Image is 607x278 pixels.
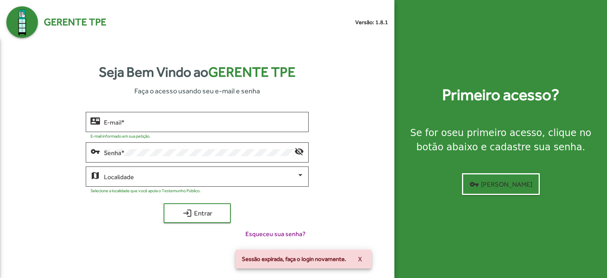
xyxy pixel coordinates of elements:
[352,252,368,266] button: X
[447,127,542,138] strong: seu primeiro acesso
[294,146,304,156] mat-icon: visibility_off
[404,126,598,154] div: Se for o , clique no botão abaixo e cadastre sua senha.
[44,15,106,30] span: Gerente TPE
[469,180,479,189] mat-icon: vpn_key
[242,255,346,263] span: Sessão expirada, faça o login novamente.
[358,252,362,266] span: X
[6,6,38,38] img: Logo Gerente
[469,177,532,191] span: [PERSON_NAME]
[183,208,192,218] mat-icon: login
[462,173,540,195] button: [PERSON_NAME]
[442,83,559,107] strong: Primeiro acesso?
[90,116,100,125] mat-icon: contact_mail
[90,146,100,156] mat-icon: vpn_key
[164,203,231,223] button: Entrar
[171,206,224,220] span: Entrar
[90,134,151,138] mat-hint: E-mail informado em sua petição.
[134,85,260,96] span: Faça o acesso usando seu e-mail e senha
[355,18,388,26] small: Versão: 1.8.1
[90,188,201,193] mat-hint: Selecione a localidade que você apoia o Testemunho Público.
[90,170,100,180] mat-icon: map
[245,229,305,239] span: Esqueceu sua senha?
[208,64,296,80] span: Gerente TPE
[99,62,296,83] strong: Seja Bem Vindo ao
